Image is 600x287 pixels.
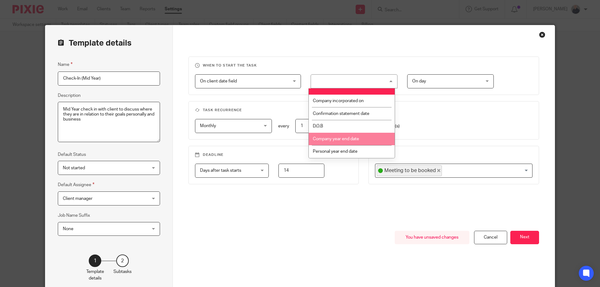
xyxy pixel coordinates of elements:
[63,227,73,231] span: None
[539,32,545,38] div: Close this dialog window
[195,108,533,113] h3: Task recurrence
[63,166,85,170] span: Not started
[58,38,132,48] h2: Template details
[395,231,469,244] div: You have unsaved changes
[510,231,539,244] button: Next
[58,181,94,188] label: Default Assignee
[113,269,132,275] p: Subtasks
[63,196,92,201] span: Client manager
[278,123,289,129] p: every
[58,212,90,219] label: Job Name Suffix
[89,255,101,267] div: 1
[116,255,129,267] div: 2
[313,149,357,154] span: Personal year end date
[375,152,532,157] h3: Tags
[195,63,533,68] h3: When to start the task
[200,79,237,83] span: On client date field
[313,111,369,116] span: Confirmation statement date
[474,231,507,244] div: Cancel
[58,151,86,158] label: Default Status
[412,79,426,83] span: On day
[58,61,72,68] label: Name
[195,152,352,157] h3: Deadline
[313,137,359,141] span: Company year end date
[375,164,532,178] div: Search for option
[86,269,104,281] p: Template details
[313,99,364,103] span: Company incorporated on
[437,169,440,172] button: Deselect Meeting to be booked
[200,168,241,173] span: Days after task starts
[58,92,81,99] label: Description
[200,124,216,128] span: Monthly
[58,102,160,142] textarea: Monthly check in with client to discuss where they are in relation to their goals personally and ...
[313,124,323,128] span: D.O.B
[384,167,436,174] span: Meeting to be booked
[442,165,529,176] input: Search for option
